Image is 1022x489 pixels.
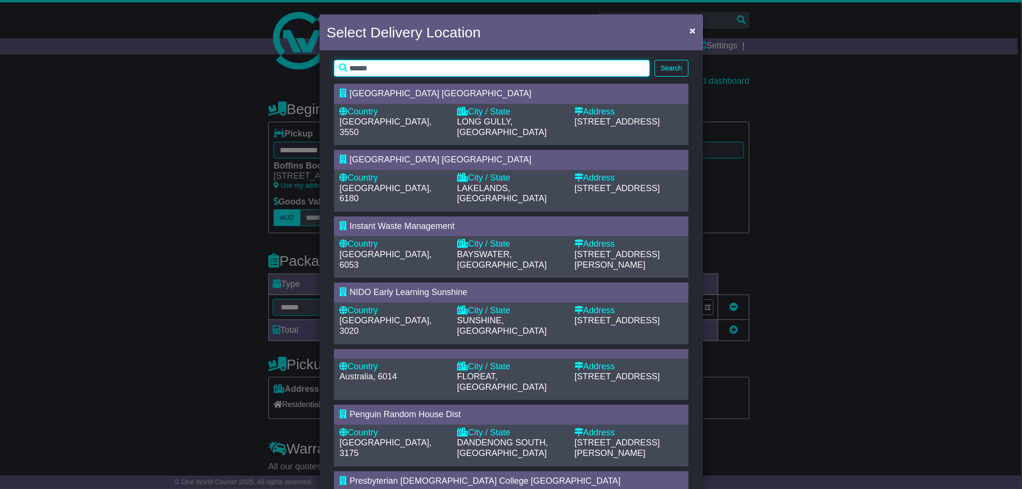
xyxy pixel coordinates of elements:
[340,117,432,137] span: [GEOGRAPHIC_DATA], 3550
[574,183,660,193] span: [STREET_ADDRESS]
[457,173,565,183] div: City / State
[574,306,682,316] div: Address
[457,362,565,372] div: City / State
[685,21,700,40] button: Close
[340,306,448,316] div: Country
[350,409,461,419] span: Penguin Random House Dist
[457,306,565,316] div: City / State
[340,372,397,381] span: Australia, 6014
[340,428,448,438] div: Country
[340,438,432,458] span: [GEOGRAPHIC_DATA], 3175
[350,89,532,98] span: [GEOGRAPHIC_DATA] [GEOGRAPHIC_DATA]
[350,476,621,486] span: Presbyterian [DEMOGRAPHIC_DATA] College [GEOGRAPHIC_DATA]
[457,117,547,137] span: LONG GULLY, [GEOGRAPHIC_DATA]
[340,362,448,372] div: Country
[457,183,547,204] span: LAKELANDS, [GEOGRAPHIC_DATA]
[574,239,682,250] div: Address
[340,173,448,183] div: Country
[574,372,660,381] span: [STREET_ADDRESS]
[457,107,565,117] div: City / State
[457,438,548,458] span: DANDENONG SOUTH, [GEOGRAPHIC_DATA]
[574,316,660,325] span: [STREET_ADDRESS]
[574,362,682,372] div: Address
[574,173,682,183] div: Address
[350,155,532,164] span: [GEOGRAPHIC_DATA] [GEOGRAPHIC_DATA]
[350,221,455,231] span: Instant Waste Management
[574,428,682,438] div: Address
[457,239,565,250] div: City / State
[457,316,547,336] span: SUNSHINE, [GEOGRAPHIC_DATA]
[340,183,432,204] span: [GEOGRAPHIC_DATA], 6180
[457,428,565,438] div: City / State
[340,107,448,117] div: Country
[457,250,547,270] span: BAYSWATER, [GEOGRAPHIC_DATA]
[574,107,682,117] div: Address
[574,250,660,270] span: [STREET_ADDRESS][PERSON_NAME]
[655,60,688,77] button: Search
[574,117,660,126] span: [STREET_ADDRESS]
[457,372,547,392] span: FLOREAT, [GEOGRAPHIC_DATA]
[340,239,448,250] div: Country
[350,287,468,297] span: NIDO Early Learning Sunshine
[689,25,695,36] span: ×
[340,316,432,336] span: [GEOGRAPHIC_DATA], 3020
[340,250,432,270] span: [GEOGRAPHIC_DATA], 6053
[327,22,481,43] h4: Select Delivery Location
[574,438,660,458] span: [STREET_ADDRESS][PERSON_NAME]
